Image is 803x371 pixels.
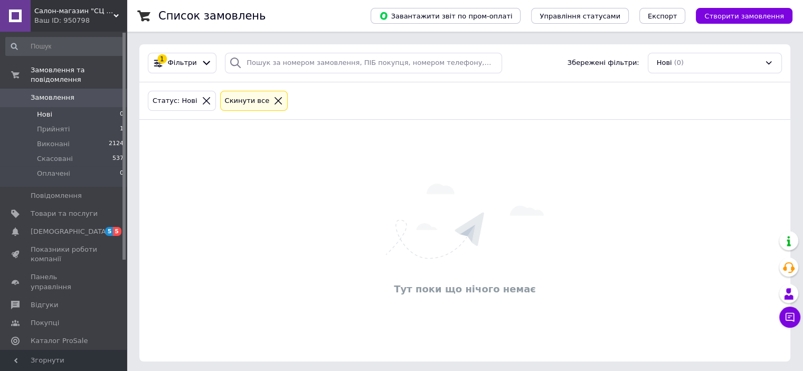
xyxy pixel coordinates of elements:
[31,272,98,291] span: Панель управління
[31,65,127,84] span: Замовлення та повідомлення
[540,12,620,20] span: Управління статусами
[568,58,639,68] span: Збережені фільтри:
[109,139,124,149] span: 2124
[37,139,70,149] span: Виконані
[145,282,785,296] div: Тут поки що нічого немає
[150,96,200,107] div: Статус: Нові
[37,169,70,178] span: Оплачені
[31,93,74,102] span: Замовлення
[696,8,792,24] button: Створити замовлення
[120,125,124,134] span: 1
[531,8,629,24] button: Управління статусами
[657,58,672,68] span: Нові
[37,110,52,119] span: Нові
[158,9,266,22] h1: Список замовлень
[34,6,114,16] span: Салон-магазин "СЦ Донмет"
[112,154,124,164] span: 537
[105,227,114,236] span: 5
[120,110,124,119] span: 0
[704,12,784,20] span: Створити замовлення
[223,96,272,107] div: Cкинути все
[31,191,82,201] span: Повідомлення
[34,16,127,25] div: Ваш ID: 950798
[639,8,686,24] button: Експорт
[5,37,125,56] input: Пошук
[31,245,98,264] span: Показники роботи компанії
[31,227,109,236] span: [DEMOGRAPHIC_DATA]
[31,209,98,218] span: Товари та послуги
[31,300,58,310] span: Відгуки
[31,318,59,328] span: Покупці
[37,125,70,134] span: Прийняті
[779,307,800,328] button: Чат з покупцем
[685,12,792,20] a: Створити замовлення
[120,169,124,178] span: 0
[168,58,197,68] span: Фільтри
[379,11,512,21] span: Завантажити звіт по пром-оплаті
[674,59,684,66] span: (0)
[113,227,121,236] span: 5
[157,54,167,64] div: 1
[31,336,88,346] span: Каталог ProSale
[225,53,502,73] input: Пошук за номером замовлення, ПІБ покупця, номером телефону, Email, номером накладної
[371,8,521,24] button: Завантажити звіт по пром-оплаті
[37,154,73,164] span: Скасовані
[648,12,677,20] span: Експорт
